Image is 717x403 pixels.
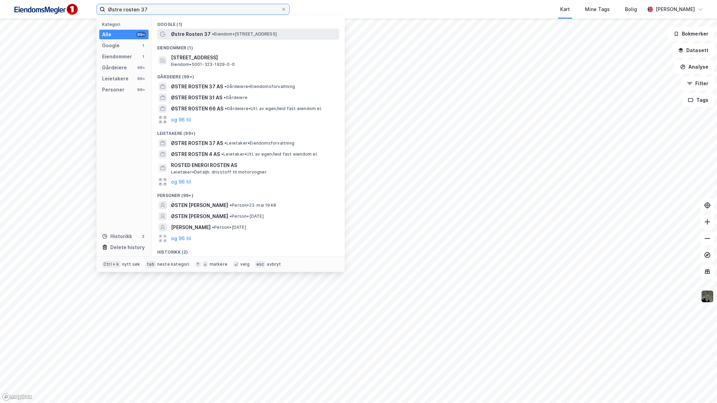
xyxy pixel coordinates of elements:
div: Kontrollprogram for chat [683,370,717,403]
span: Eiendom • 5001-323-1929-0-0 [171,62,235,67]
div: Kart [560,5,570,13]
div: Eiendommer (1) [152,40,345,52]
span: ØSTRE ROSTEN 37 AS [171,82,223,91]
div: Ctrl + k [102,261,121,268]
img: F4PB6Px+NJ5v8B7XTbfpPpyloAAAAASUVORK5CYII= [11,2,80,17]
div: markere [210,262,228,267]
div: 99+ [136,32,146,37]
div: Mine Tags [585,5,610,13]
span: • [224,84,226,89]
button: og 96 til [171,178,191,186]
span: • [224,140,226,146]
button: Analyse [674,60,714,74]
div: 99+ [136,65,146,70]
span: • [225,106,227,111]
span: Østre Rosten 37 [171,30,211,38]
div: Google [102,41,120,50]
div: 99+ [136,76,146,81]
div: Delete history [110,243,145,252]
span: Leietaker • Utl. av egen/leid fast eiendom el. [221,151,318,157]
button: Bokmerker [668,27,714,41]
span: Gårdeiere • Utl. av egen/leid fast eiendom el. [225,106,322,111]
div: 1 [140,43,146,48]
span: • [224,95,226,100]
div: esc [255,261,266,268]
span: Leietaker • Eiendomsforvaltning [224,140,294,146]
button: Filter [681,77,714,90]
span: ØSTRE ROSTEN 37 AS [171,139,223,147]
div: Personer [102,86,124,94]
div: Eiendommer [102,52,132,61]
div: 2 [140,234,146,239]
span: Gårdeiere • Eiendomsforvaltning [224,84,295,89]
div: Historikk (2) [152,244,345,256]
input: Søk på adresse, matrikkel, gårdeiere, leietakere eller personer [105,4,281,14]
span: [PERSON_NAME] [171,223,211,232]
button: Datasett [672,43,714,57]
span: [STREET_ADDRESS] [171,53,336,62]
div: nytt søk [122,262,140,267]
span: ØSTRE ROSTEN 31 AS [171,94,222,102]
div: tab [145,261,156,268]
span: Leietaker • Detaljh. drivstoff til motorvogner [171,169,267,175]
span: ROSTED ENERGI ROSTEN AS [171,161,336,169]
div: velg [240,262,250,267]
span: Person • 23. mai 1948 [230,203,276,208]
div: Leietakere (99+) [152,125,345,138]
img: 9k= [701,290,714,303]
span: ØSTEN [PERSON_NAME] [171,212,228,220]
div: Kategori [102,22,149,27]
span: • [221,151,223,157]
div: 1 [140,54,146,59]
span: ØSTRE ROSTEN 4 AS [171,150,220,158]
span: • [230,203,232,208]
span: Gårdeiere [224,95,248,100]
div: Alle [102,30,111,39]
a: Mapbox homepage [2,393,32,401]
span: Person • [DATE] [212,225,246,230]
div: [PERSON_NAME] [656,5,695,13]
div: Historikk [102,232,132,240]
span: Person • [DATE] [230,214,264,219]
div: Leietakere [102,75,129,83]
span: ØSTEN [PERSON_NAME] [171,201,228,209]
div: Bolig [625,5,637,13]
button: Tags [682,93,714,107]
span: • [212,31,214,37]
span: • [212,225,214,230]
span: ØSTRE ROSTEN 66 AS [171,105,223,113]
iframe: Chat Widget [683,370,717,403]
div: Gårdeiere [102,63,127,72]
button: og 96 til [171,234,191,243]
div: 99+ [136,87,146,92]
div: Google (1) [152,16,345,29]
span: • [230,214,232,219]
div: Personer (99+) [152,187,345,200]
div: Gårdeiere (99+) [152,69,345,81]
div: avbryt [267,262,281,267]
span: Eiendom • [STREET_ADDRESS] [212,31,277,37]
div: neste kategori [157,262,190,267]
button: og 96 til [171,116,191,124]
